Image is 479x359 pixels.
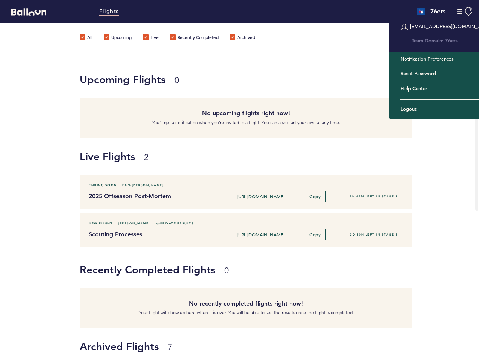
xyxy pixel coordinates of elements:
label: Live [143,34,159,42]
label: Upcoming [104,34,132,42]
h1: Upcoming Flights [80,72,407,87]
button: Manage Account [457,7,473,16]
h4: Scouting Processes [89,230,213,239]
span: New Flight [89,220,113,227]
small: 0 [224,266,229,276]
label: Archived [230,34,255,42]
h4: 76ers [430,7,445,16]
span: Private Results [156,220,194,227]
button: Copy [305,229,326,240]
small: 0 [174,75,179,85]
button: Copy [305,191,326,202]
svg: Account Email [400,23,408,31]
span: Copy [309,193,321,199]
h4: No upcoming flights right now! [85,109,407,118]
span: [PERSON_NAME] [118,220,150,227]
small: 7 [168,342,172,352]
a: Balloon [6,7,46,15]
span: 3D 10H left in stage 1 [350,233,398,236]
p: Your flight will show up here when it is over. You will be able to see the results once the fligh... [85,309,407,316]
svg: Balloon [11,8,46,16]
span: Fan-[PERSON_NAME] [122,181,164,189]
a: Flights [99,7,119,16]
h1: Live Flights [80,149,473,164]
h1: Recently Completed Flights [80,262,407,277]
span: Ending Soon [89,181,117,189]
span: 3H 48M left in stage 2 [350,194,398,198]
span: Copy [309,231,321,237]
label: All [80,34,92,42]
label: Recently Completed [170,34,219,42]
p: You’ll get a notification when you’re invited to a flight. You can also start your own at any time. [85,119,407,126]
h4: 2025 Offseason Post-Mortem [89,192,213,201]
h1: Archived Flights [80,339,473,354]
h4: No recently completed flights right now! [85,299,407,308]
small: 2 [144,152,149,162]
